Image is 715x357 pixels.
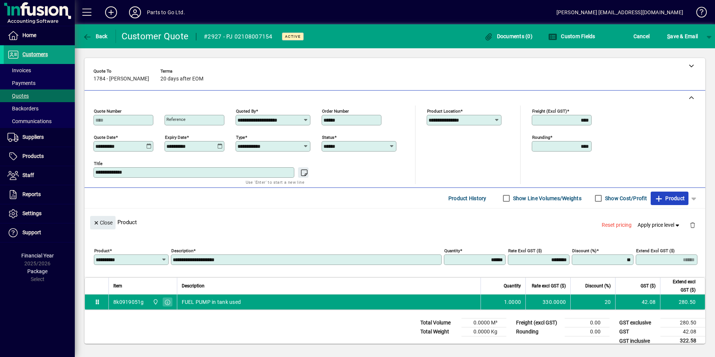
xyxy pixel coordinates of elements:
[585,282,611,290] span: Discount (%)
[122,30,189,42] div: Customer Quote
[665,278,696,294] span: Extend excl GST ($)
[22,51,48,57] span: Customers
[651,192,688,205] button: Product
[532,109,567,114] mat-label: Freight (excl GST)
[7,80,36,86] span: Payments
[633,30,650,42] span: Cancel
[151,298,159,306] span: DAE - Bulk Store
[504,298,521,306] span: 1.0000
[632,30,652,43] button: Cancel
[512,318,565,327] td: Freight (excl GST)
[427,109,460,114] mat-label: Product location
[236,109,256,114] mat-label: Quoted by
[572,248,596,253] mat-label: Discount (%)
[556,6,683,18] div: [PERSON_NAME] [EMAIL_ADDRESS][DOMAIN_NAME]
[684,222,702,228] app-page-header-button: Delete
[93,217,113,229] span: Close
[660,336,705,346] td: 322.58
[4,128,75,147] a: Suppliers
[660,295,705,309] td: 280.50
[636,248,675,253] mat-label: Extend excl GST ($)
[22,32,36,38] span: Home
[461,318,506,327] td: 0.0000 M³
[4,204,75,223] a: Settings
[667,30,698,42] span: ave & Email
[530,298,566,306] div: 330.0000
[4,115,75,128] a: Communications
[94,135,116,140] mat-label: Quote date
[83,33,108,39] span: Back
[512,327,565,336] td: Rounding
[4,223,75,242] a: Support
[182,298,241,306] span: FUEL PUMP in tank used
[94,161,102,166] mat-label: Title
[85,208,705,236] div: Product
[166,117,185,122] mat-label: Reference
[660,327,705,336] td: 42.08
[4,185,75,204] a: Reports
[508,248,542,253] mat-label: Rate excl GST ($)
[21,253,54,259] span: Financial Year
[88,219,117,226] app-page-header-button: Close
[663,30,702,43] button: Save & Email
[546,30,597,43] button: Custom Fields
[94,248,110,253] mat-label: Product
[691,1,706,26] a: Knowledge Base
[667,33,670,39] span: S
[113,282,122,290] span: Item
[641,282,656,290] span: GST ($)
[171,248,193,253] mat-label: Description
[602,221,632,229] span: Reset pricing
[448,192,487,204] span: Product History
[616,318,660,327] td: GST exclusive
[638,221,681,229] span: Apply price level
[4,26,75,45] a: Home
[599,219,635,232] button: Reset pricing
[99,6,123,19] button: Add
[616,336,660,346] td: GST inclusive
[660,318,705,327] td: 280.50
[75,30,116,43] app-page-header-button: Back
[165,135,187,140] mat-label: Expiry date
[512,195,581,202] label: Show Line Volumes/Weights
[654,192,685,204] span: Product
[504,282,521,290] span: Quantity
[532,282,566,290] span: Rate excl GST ($)
[461,327,506,336] td: 0.0000 Kg
[113,298,144,306] div: 8k0919051g
[615,295,660,309] td: 42.08
[482,30,534,43] button: Documents (0)
[7,67,31,73] span: Invoices
[22,229,41,235] span: Support
[684,216,702,234] button: Delete
[322,109,349,114] mat-label: Order number
[22,134,44,140] span: Suppliers
[444,248,460,253] mat-label: Quantity
[484,33,533,39] span: Documents (0)
[565,327,610,336] td: 0.00
[417,318,461,327] td: Total Volume
[570,295,615,309] td: 20
[182,282,205,290] span: Description
[285,34,301,39] span: Active
[236,135,245,140] mat-label: Type
[4,166,75,185] a: Staff
[548,33,595,39] span: Custom Fields
[204,31,273,43] div: #2927 - PJ 02108007154
[4,77,75,89] a: Payments
[7,118,52,124] span: Communications
[160,76,203,82] span: 20 days after EOM
[7,93,29,99] span: Quotes
[616,327,660,336] td: GST
[4,89,75,102] a: Quotes
[93,76,149,82] span: 1784 - [PERSON_NAME]
[22,210,42,216] span: Settings
[445,192,490,205] button: Product History
[27,268,47,274] span: Package
[417,327,461,336] td: Total Weight
[90,216,116,229] button: Close
[22,153,44,159] span: Products
[604,195,647,202] label: Show Cost/Profit
[246,178,304,186] mat-hint: Use 'Enter' to start a new line
[94,109,122,114] mat-label: Quote number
